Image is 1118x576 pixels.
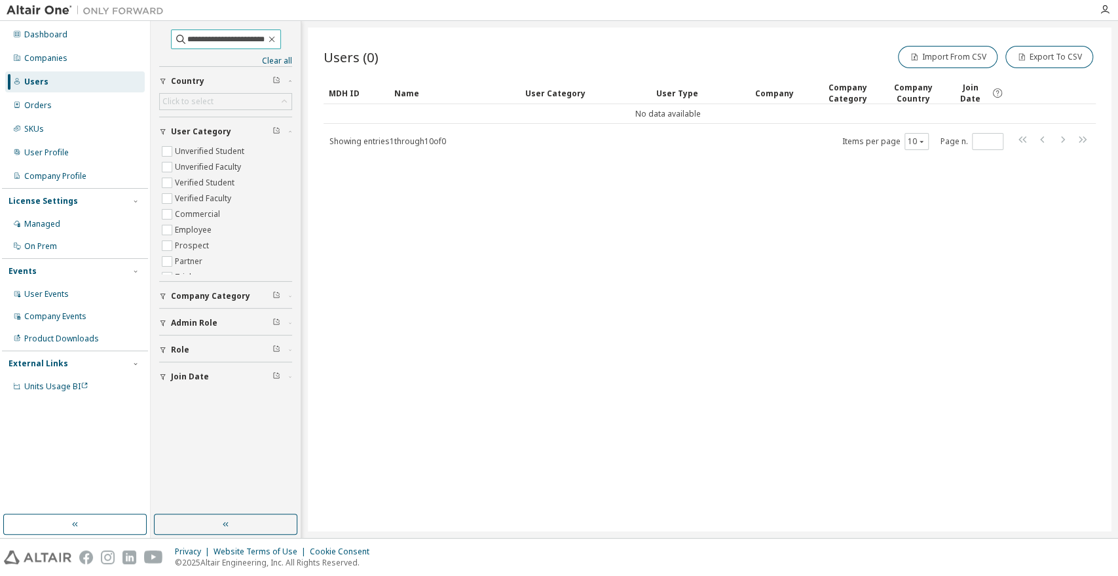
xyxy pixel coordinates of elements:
[122,550,136,564] img: linkedin.svg
[159,362,292,391] button: Join Date
[24,147,69,158] div: User Profile
[886,82,941,104] div: Company Country
[272,372,280,382] span: Clear filter
[175,175,237,191] label: Verified Student
[101,550,115,564] img: instagram.svg
[898,46,997,68] button: Import From CSV
[329,83,384,104] div: MDH ID
[24,29,67,40] div: Dashboard
[175,222,214,238] label: Employee
[24,334,99,344] div: Product Downloads
[24,311,86,322] div: Company Events
[160,94,291,109] div: Click to select
[394,83,515,104] div: Name
[175,191,234,206] label: Verified Faculty
[329,136,446,147] span: Showing entries 1 through 10 of 0
[159,56,292,66] a: Clear all
[272,318,280,328] span: Clear filter
[171,126,231,137] span: User Category
[272,345,280,355] span: Clear filter
[159,336,292,364] button: Role
[24,77,48,87] div: Users
[310,547,377,557] div: Cookie Consent
[656,83,745,104] div: User Type
[24,124,44,134] div: SKUs
[24,100,52,111] div: Orders
[171,345,189,355] span: Role
[175,238,212,254] label: Prospect
[1005,46,1093,68] button: Export To CSV
[821,82,876,104] div: Company Category
[175,159,244,175] label: Unverified Faculty
[992,87,1003,99] svg: Date when the user was first added or directly signed up. If the user was deleted and later re-ad...
[162,96,214,107] div: Click to select
[9,358,68,369] div: External Links
[941,133,1003,150] span: Page n.
[4,550,71,564] img: altair_logo.svg
[175,269,194,285] label: Trial
[24,381,88,392] span: Units Usage BI
[79,550,93,564] img: facebook.svg
[272,291,280,301] span: Clear filter
[159,282,292,311] button: Company Category
[175,547,214,557] div: Privacy
[159,117,292,146] button: User Category
[171,318,217,328] span: Admin Role
[171,372,209,382] span: Join Date
[908,136,925,147] button: 10
[755,83,810,104] div: Company
[171,76,204,86] span: Country
[24,171,86,182] div: Company Profile
[175,254,205,269] label: Partner
[214,547,310,557] div: Website Terms of Use
[272,76,280,86] span: Clear filter
[272,126,280,137] span: Clear filter
[952,82,989,104] span: Join Date
[324,104,1012,124] td: No data available
[324,48,379,66] span: Users (0)
[24,53,67,64] div: Companies
[842,133,929,150] span: Items per page
[175,557,377,568] p: © 2025 Altair Engineering, Inc. All Rights Reserved.
[9,266,37,277] div: Events
[7,4,170,17] img: Altair One
[24,241,57,252] div: On Prem
[525,83,646,104] div: User Category
[24,289,69,299] div: User Events
[175,206,223,222] label: Commercial
[24,219,60,229] div: Managed
[9,196,78,206] div: License Settings
[175,144,247,159] label: Unverified Student
[159,309,292,337] button: Admin Role
[144,550,163,564] img: youtube.svg
[171,291,250,301] span: Company Category
[159,67,292,96] button: Country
